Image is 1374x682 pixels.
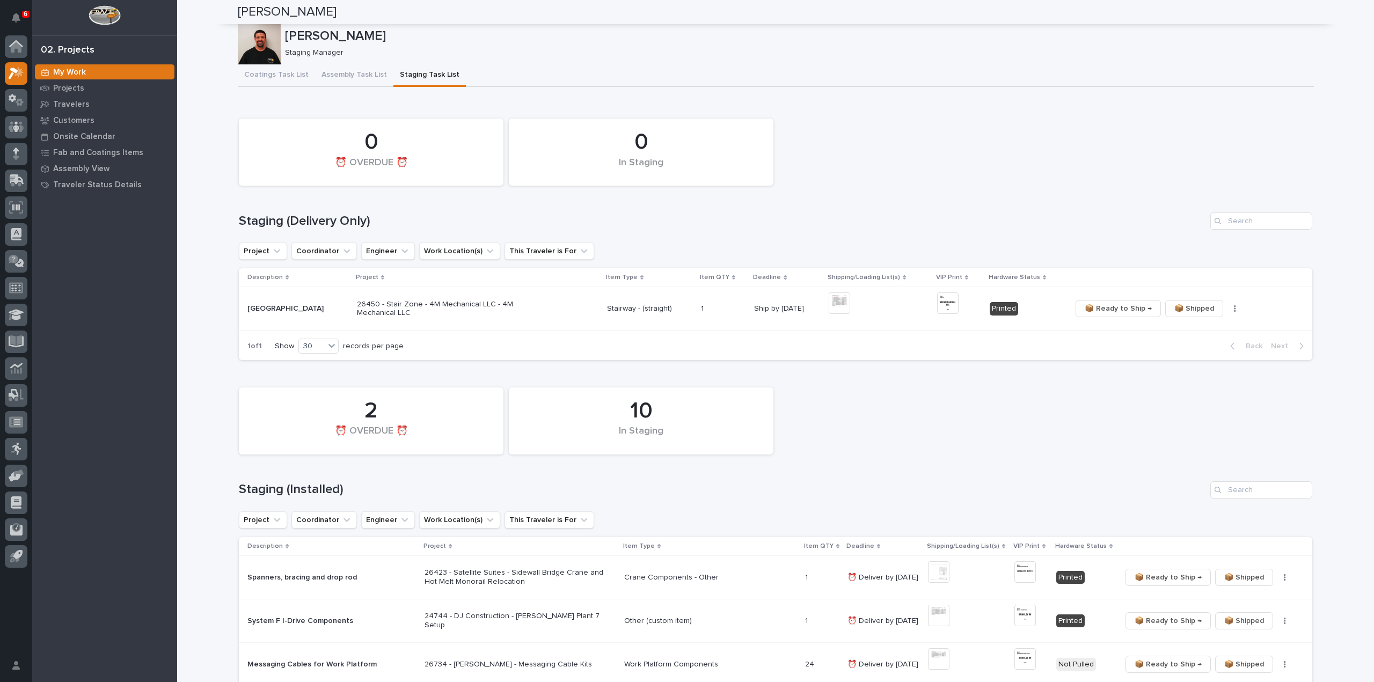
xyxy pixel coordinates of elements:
[1224,658,1264,671] span: 📦 Shipped
[361,243,415,260] button: Engineer
[936,272,962,283] p: VIP Print
[13,13,27,30] div: Notifications6
[1239,341,1262,351] span: Back
[804,540,834,552] p: Item QTY
[1222,341,1267,351] button: Back
[239,287,1312,331] tr: [GEOGRAPHIC_DATA][GEOGRAPHIC_DATA] 26450 - Stair Zone - 4M Mechanical LLC - 4M Mechanical LLCStai...
[247,302,326,313] p: [GEOGRAPHIC_DATA]
[1125,569,1211,586] button: 📦 Ready to Ship →
[1215,656,1273,673] button: 📦 Shipped
[53,132,115,142] p: Onsite Calendar
[291,243,357,260] button: Coordinator
[315,64,393,87] button: Assembly Task List
[247,540,283,552] p: Description
[419,511,500,529] button: Work Location(s)
[805,658,816,669] p: 24
[1013,540,1040,552] p: VIP Print
[1165,300,1223,317] button: 📦 Shipped
[239,333,271,360] p: 1 of 1
[805,571,810,582] p: 1
[53,148,143,158] p: Fab and Coatings Items
[828,272,900,283] p: Shipping/Loading List(s)
[53,84,84,93] p: Projects
[1210,481,1312,498] input: Search
[1085,302,1152,315] span: 📦 Ready to Ship →
[32,160,177,177] a: Assembly View
[989,272,1040,283] p: Hardware Status
[423,540,446,552] p: Project
[527,398,755,424] div: 10
[356,272,378,283] p: Project
[257,129,485,156] div: 0
[701,302,706,313] p: 1
[1076,300,1161,317] button: 📦 Ready to Ship →
[624,617,796,626] p: Other (custom item)
[1135,614,1202,627] span: 📦 Ready to Ship →
[238,64,315,87] button: Coatings Task List
[239,214,1206,229] h1: Staging (Delivery Only)
[623,540,655,552] p: Item Type
[1125,656,1211,673] button: 📦 Ready to Ship →
[754,304,820,313] p: Ship by [DATE]
[1210,212,1312,230] input: Search
[419,243,500,260] button: Work Location(s)
[527,426,755,448] div: In Staging
[1174,302,1214,315] span: 📦 Shipped
[257,398,485,424] div: 2
[357,300,545,318] p: 26450 - Stair Zone - 4M Mechanical LLC - 4M Mechanical LLC
[32,177,177,193] a: Traveler Status Details
[607,304,692,313] p: Stairway - (straight)
[285,48,1305,57] p: Staging Manager
[1056,614,1085,628] div: Printed
[239,555,1312,599] tr: Spanners, bracing and drop rodSpanners, bracing and drop rod 26423 - Satellite Suites - Sidewall ...
[527,129,755,156] div: 0
[247,614,355,626] p: System F I-Drive Components
[1056,658,1096,671] div: Not Pulled
[24,10,27,18] p: 6
[32,96,177,112] a: Travelers
[53,68,86,77] p: My Work
[247,658,379,669] p: Messaging Cables for Work Platform
[1055,540,1107,552] p: Hardware Status
[505,243,594,260] button: This Traveler is For
[1135,571,1202,584] span: 📦 Ready to Ship →
[700,272,729,283] p: Item QTY
[425,660,612,669] p: 26734 - [PERSON_NAME] - Messaging Cable Kits
[32,64,177,80] a: My Work
[32,112,177,128] a: Customers
[1056,571,1085,584] div: Printed
[89,5,120,25] img: Workspace Logo
[606,272,638,283] p: Item Type
[1215,612,1273,629] button: 📦 Shipped
[1224,571,1264,584] span: 📦 Shipped
[527,157,755,180] div: In Staging
[53,116,94,126] p: Customers
[505,511,594,529] button: This Traveler is For
[1135,658,1202,671] span: 📦 Ready to Ship →
[247,571,359,582] p: Spanners, bracing and drop rod
[425,612,612,630] p: 24744 - DJ Construction - [PERSON_NAME] Plant 7 Setup
[847,617,919,626] p: ⏰ Deliver by [DATE]
[1271,341,1295,351] span: Next
[53,180,142,190] p: Traveler Status Details
[990,302,1018,316] div: Printed
[53,164,109,174] p: Assembly View
[285,28,1310,44] p: [PERSON_NAME]
[1267,341,1312,351] button: Next
[239,243,287,260] button: Project
[846,540,874,552] p: Deadline
[5,6,27,29] button: Notifications
[393,64,466,87] button: Staging Task List
[1215,569,1273,586] button: 📦 Shipped
[927,540,999,552] p: Shipping/Loading List(s)
[847,573,919,582] p: ⏰ Deliver by [DATE]
[32,144,177,160] a: Fab and Coatings Items
[257,426,485,448] div: ⏰ OVERDUE ⏰
[41,45,94,56] div: 02. Projects
[53,100,90,109] p: Travelers
[1224,614,1264,627] span: 📦 Shipped
[1125,612,1211,629] button: 📦 Ready to Ship →
[361,511,415,529] button: Engineer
